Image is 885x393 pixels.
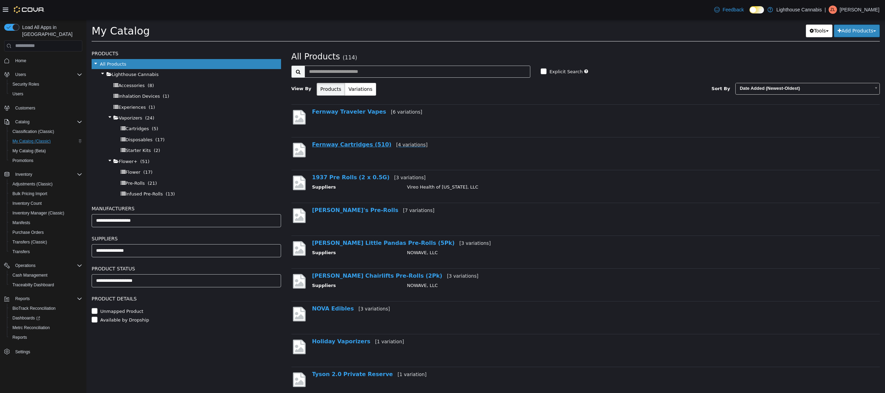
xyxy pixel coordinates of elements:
a: Reports [10,333,30,342]
nav: Complex example [4,53,82,375]
span: Dashboards [12,315,40,321]
button: Promotions [7,156,85,165]
a: Promotions [10,156,36,165]
span: Inhalation Devices [32,74,73,79]
small: [3 variations] [361,253,392,259]
span: BioTrack Reconciliation [10,304,82,313]
a: Metrc Reconciliation [10,324,53,332]
button: Inventory Manager (Classic) [7,208,85,218]
a: Date Added (Newest-Oldest) [649,63,793,75]
img: missing-image.png [205,122,221,139]
a: Traceabilty Dashboard [10,281,57,289]
button: Bulk Pricing Import [7,189,85,199]
span: Date Added (Newest-Oldest) [649,64,784,74]
img: missing-image.png [205,155,221,172]
span: (17) [57,150,66,155]
button: Manifests [7,218,85,228]
button: My Catalog (Beta) [7,146,85,156]
button: Reports [7,333,85,342]
span: Cash Management [12,272,47,278]
span: Vaporizers [32,96,56,101]
button: Add Products [747,5,793,18]
span: Reports [12,335,27,340]
span: Manifests [12,220,30,226]
span: Infused Pre-Rolls [39,172,76,177]
a: Manifests [10,219,33,227]
span: Cash Management [10,271,82,279]
small: [4 variations] [310,122,341,128]
a: [PERSON_NAME] Chairlifts Pre-Rolls (2Pk)[3 variations] [226,253,392,259]
span: Promotions [10,156,82,165]
img: Cova [14,6,45,13]
a: Settings [12,348,33,356]
a: Feedback [711,3,746,17]
a: Fernway Cartridges (510)[4 variations] [226,122,341,128]
a: Holiday Vaporizers[1 variation] [226,318,318,325]
input: Dark Mode [749,6,764,13]
h5: Suppliers [5,215,195,223]
span: Feedback [723,6,744,13]
button: BioTrack Reconciliation [7,304,85,313]
img: missing-image.png [205,319,221,336]
span: Manifests [10,219,82,227]
button: Traceabilty Dashboard [7,280,85,290]
span: Adjustments (Classic) [10,180,82,188]
a: Tyson 2.0 Private Reserve[1 variation] [226,351,340,358]
span: Cartridges [39,106,63,112]
span: Inventory Manager (Classic) [12,210,64,216]
a: Home [12,57,29,65]
span: Metrc Reconciliation [12,325,50,330]
div: Zhi Liang [829,6,837,14]
a: BioTrack Reconciliation [10,304,58,313]
span: Classification (Classic) [12,129,54,134]
span: Bulk Pricing Import [10,190,82,198]
span: Reports [15,296,30,301]
span: Operations [15,263,36,268]
a: Classification (Classic) [10,127,57,136]
button: Adjustments (Classic) [7,179,85,189]
button: Metrc Reconciliation [7,323,85,333]
a: Dashboards [10,314,43,322]
span: Inventory [15,172,32,177]
span: BioTrack Reconciliation [12,306,56,311]
button: Reports [12,295,32,303]
a: My Catalog (Classic) [10,137,54,145]
span: Inventory [12,170,82,179]
span: Operations [12,261,82,270]
img: missing-image.png [205,253,221,270]
span: Transfers [10,248,82,256]
button: Users [12,70,29,79]
button: Transfers (Classic) [7,237,85,247]
a: Fernway Traveler Vapes[6 variations] [226,89,336,95]
span: Catalog [15,119,29,125]
button: Operations [1,261,85,270]
span: Metrc Reconciliation [10,324,82,332]
a: Purchase Orders [10,228,47,237]
span: Dark Mode [749,13,750,14]
span: Users [12,91,23,97]
button: Home [1,56,85,66]
a: Adjustments (Classic) [10,180,55,188]
span: (1) [76,74,83,79]
img: missing-image.png [205,220,221,237]
span: Experiences [32,85,59,90]
p: [PERSON_NAME] [840,6,879,14]
span: My Catalog (Classic) [12,138,51,144]
span: (5) [65,106,72,112]
span: Transfers (Classic) [12,239,47,245]
h5: Product Details [5,275,195,283]
span: Adjustments (Classic) [12,181,53,187]
span: Flower [39,150,54,155]
button: Operations [12,261,38,270]
small: [3 variations] [272,286,304,292]
button: Classification (Classic) [7,127,85,136]
span: Customers [15,105,35,111]
a: Inventory Manager (Classic) [10,209,67,217]
span: My Catalog (Beta) [10,147,82,155]
h5: Products [5,30,195,38]
span: Transfers [12,249,30,255]
span: All Products [205,32,254,42]
a: Dashboards [7,313,85,323]
span: Settings [12,347,82,356]
span: (13) [79,172,88,177]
